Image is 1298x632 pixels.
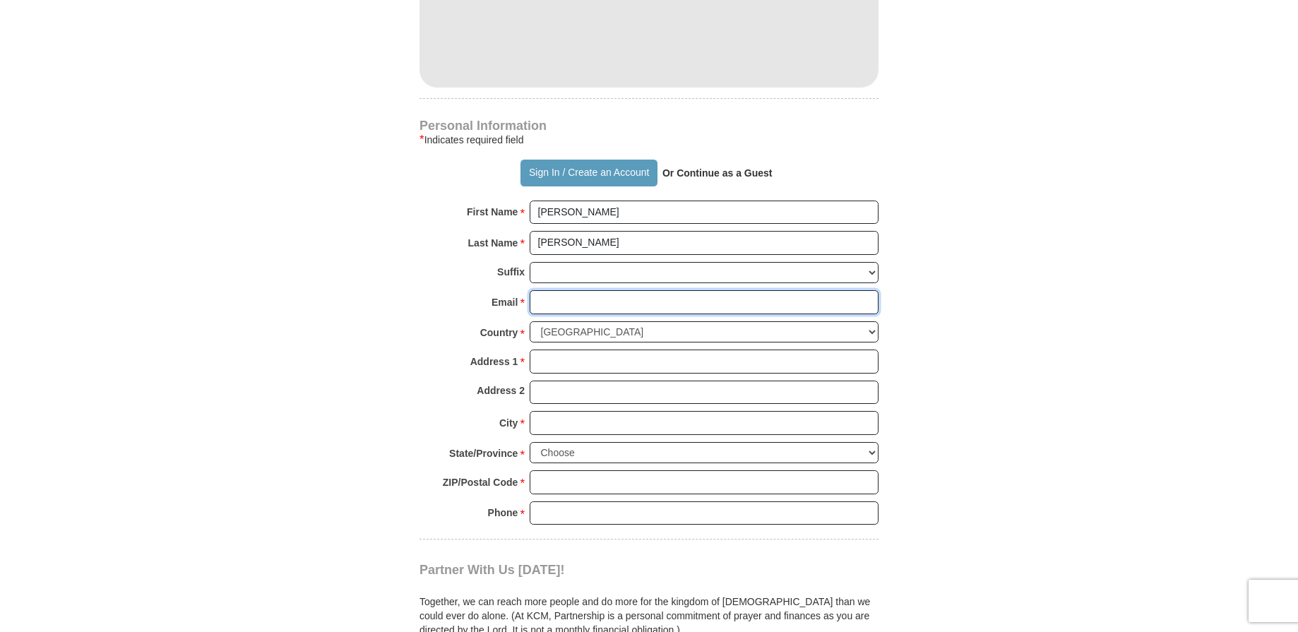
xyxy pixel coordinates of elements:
[497,262,525,282] strong: Suffix
[520,160,657,186] button: Sign In / Create an Account
[662,167,773,179] strong: Or Continue as a Guest
[477,381,525,400] strong: Address 2
[449,443,518,463] strong: State/Province
[468,233,518,253] strong: Last Name
[488,503,518,523] strong: Phone
[443,472,518,492] strong: ZIP/Postal Code
[467,202,518,222] strong: First Name
[419,120,879,131] h4: Personal Information
[419,563,565,577] span: Partner With Us [DATE]!
[480,323,518,342] strong: Country
[419,131,879,148] div: Indicates required field
[492,292,518,312] strong: Email
[470,352,518,371] strong: Address 1
[499,413,518,433] strong: City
